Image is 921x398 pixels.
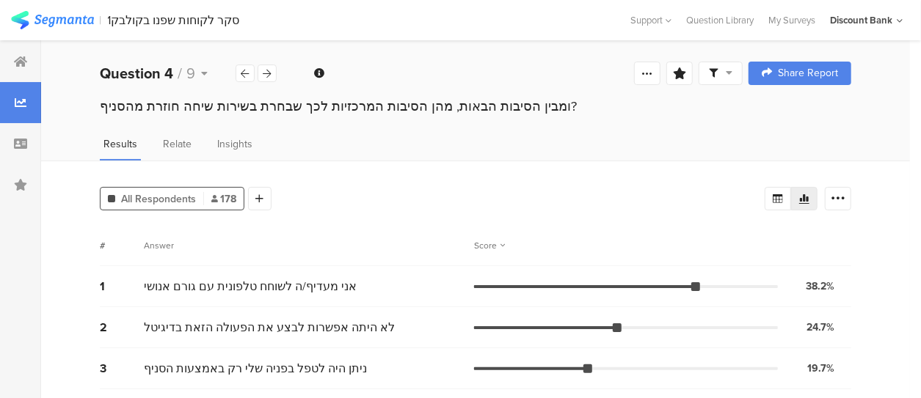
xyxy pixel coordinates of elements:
span: Insights [217,136,252,152]
a: My Surveys [761,13,823,27]
span: Share Report [778,68,838,78]
div: 38.2% [806,279,834,294]
span: Results [103,136,137,152]
div: Discount Bank [830,13,892,27]
div: 19.7% [807,361,834,376]
span: / [178,62,182,84]
span: 178 [211,191,236,207]
div: 3 [100,360,144,377]
div: Score [474,239,505,252]
div: 24.7% [807,320,834,335]
b: Question 4 [100,62,173,84]
span: ניתן היה לטפל בפניה שלי רק באמצעות הסניף [144,360,367,377]
img: segmanta logo [11,11,94,29]
span: Relate [163,136,192,152]
div: 1 [100,278,144,295]
div: Support [630,9,671,32]
span: לא היתה אפשרות לבצע את הפעולה הזאת בדיגיטל [144,319,395,336]
span: אני מעדיף/ה לשוחח טלפונית עם גורם אנושי [144,278,357,295]
div: 2 [100,319,144,336]
div: | [100,12,102,29]
span: 9 [186,62,195,84]
div: ומבין הסיבות הבאות, מהן הסיבות המרכזיות לכך שבחרת בשירות שיחה חוזרת מהסניף? [100,97,851,116]
div: # [100,239,144,252]
a: Question Library [679,13,761,27]
div: Answer [144,239,174,252]
span: All Respondents [121,191,196,207]
div: סקר לקוחות שפנו בקולבק1 [108,13,240,27]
